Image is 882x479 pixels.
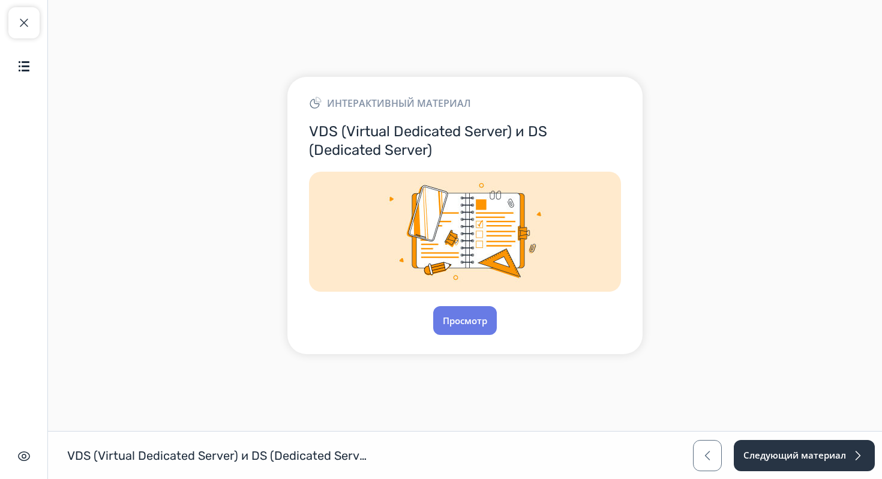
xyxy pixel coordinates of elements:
[734,440,875,471] button: Следующий материал
[67,448,367,463] h1: VDS (Virtual Dedicated Server) и DS (Dedicated Server)
[309,96,621,110] div: Интерактивный материал
[309,172,621,292] img: Img
[17,449,31,463] img: Скрыть интерфейс
[433,306,497,335] button: Просмотр
[17,59,31,73] img: Содержание
[309,122,621,160] h3: VDS (Virtual Dedicated Server) и DS (Dedicated Server)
